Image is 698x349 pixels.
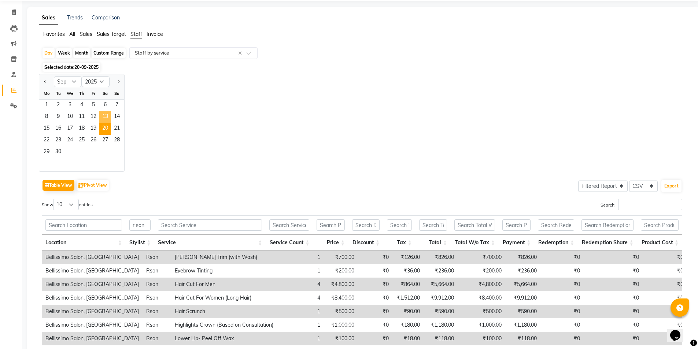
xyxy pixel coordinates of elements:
[42,199,93,210] label: Show entries
[277,264,324,278] td: 1
[667,320,691,342] iframe: chat widget
[88,123,99,135] div: Friday, September 19, 2025
[358,305,392,318] td: ₹0
[324,332,358,345] td: ₹100.00
[42,250,143,264] td: Bellissimo Salon, [GEOGRAPHIC_DATA]
[171,264,277,278] td: Eyebrow Tinting
[41,123,52,135] div: Monday, September 15, 2025
[99,111,111,123] div: Saturday, September 13, 2025
[143,291,171,305] td: Rson
[115,76,121,88] button: Next month
[352,219,380,231] input: Search Discount
[111,100,123,111] span: 7
[43,180,74,191] button: Table View
[76,100,88,111] span: 4
[111,135,123,146] span: 28
[143,332,171,345] td: Rson
[584,305,643,318] td: ₹0
[277,250,324,264] td: 1
[99,100,111,111] span: 6
[277,318,324,332] td: 1
[99,123,111,135] span: 20
[143,318,171,332] td: Rson
[637,235,682,250] th: Product Cost: activate to sort column ascending
[171,250,277,264] td: [PERSON_NAME] Trim (with Wash)
[64,111,76,123] div: Wednesday, September 10, 2025
[99,88,111,99] div: Sa
[111,123,123,135] span: 21
[42,291,143,305] td: Bellissimo Salon, [GEOGRAPHIC_DATA]
[41,88,52,99] div: Mo
[324,278,358,291] td: ₹4,800.00
[111,123,123,135] div: Sunday, September 21, 2025
[358,250,392,264] td: ₹0
[111,111,123,123] div: Sunday, September 14, 2025
[64,135,76,146] span: 24
[581,219,634,231] input: Search Redemption Share
[584,264,643,278] td: ₹0
[56,48,72,58] div: Week
[618,199,682,210] input: Search:
[505,305,540,318] td: ₹590.00
[99,135,111,146] span: 27
[41,146,52,158] div: Monday, September 29, 2025
[88,88,99,99] div: Fr
[52,146,64,158] div: Tuesday, September 30, 2025
[76,135,88,146] span: 25
[78,183,84,189] img: pivot.png
[392,250,424,264] td: ₹126.00
[52,123,64,135] span: 16
[643,332,687,345] td: ₹0
[39,11,58,25] a: Sales
[42,76,48,88] button: Previous month
[88,111,99,123] span: 12
[502,219,531,231] input: Search Payment
[64,123,76,135] div: Wednesday, September 17, 2025
[643,318,687,332] td: ₹0
[458,318,505,332] td: ₹1,000.00
[392,291,424,305] td: ₹1,512.00
[392,264,424,278] td: ₹36.00
[42,264,143,278] td: Bellissimo Salon, [GEOGRAPHIC_DATA]
[578,235,637,250] th: Redemption Share: activate to sort column ascending
[52,135,64,146] div: Tuesday, September 23, 2025
[171,291,277,305] td: Hair Cut For Women (Long Hair)
[313,235,348,250] th: Price: activate to sort column ascending
[505,332,540,345] td: ₹118.00
[158,219,262,231] input: Search Service
[64,111,76,123] span: 10
[143,250,171,264] td: Rson
[358,332,392,345] td: ₹0
[42,318,143,332] td: Bellissimo Salon, [GEOGRAPHIC_DATA]
[534,235,578,250] th: Redemption: activate to sort column ascending
[392,318,424,332] td: ₹180.00
[387,219,412,231] input: Search Tax
[661,180,682,192] button: Export
[505,291,540,305] td: ₹9,912.00
[64,135,76,146] div: Wednesday, September 24, 2025
[130,31,142,37] span: Staff
[643,291,687,305] td: ₹0
[42,235,126,250] th: Location: activate to sort column ascending
[53,199,79,210] select: Showentries
[67,14,83,21] a: Trends
[358,264,392,278] td: ₹0
[64,88,76,99] div: We
[42,332,143,345] td: Bellissimo Salon, [GEOGRAPHIC_DATA]
[111,111,123,123] span: 14
[52,100,64,111] span: 2
[52,135,64,146] span: 23
[538,219,574,231] input: Search Redemption
[52,123,64,135] div: Tuesday, September 16, 2025
[424,305,458,318] td: ₹590.00
[42,305,143,318] td: Bellissimo Salon, [GEOGRAPHIC_DATA]
[171,332,277,345] td: Lower Lip- Peel Off Wax
[419,219,447,231] input: Search Total
[41,146,52,158] span: 29
[92,14,120,21] a: Comparison
[540,291,584,305] td: ₹0
[324,305,358,318] td: ₹500.00
[454,219,495,231] input: Search Total W/o Tax
[424,278,458,291] td: ₹5,664.00
[88,100,99,111] div: Friday, September 5, 2025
